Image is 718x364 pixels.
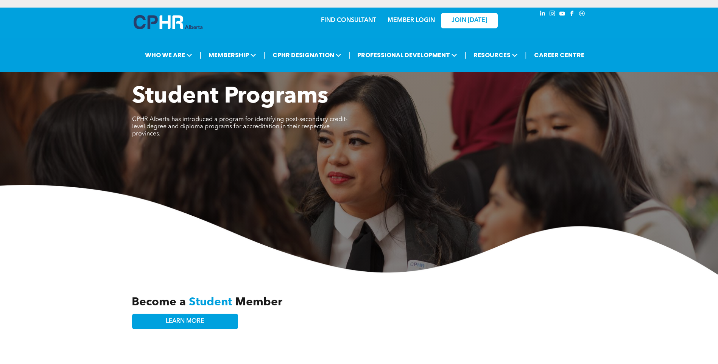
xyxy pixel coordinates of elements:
li: | [349,47,350,63]
a: youtube [558,9,567,20]
li: | [263,47,265,63]
li: | [199,47,201,63]
a: MEMBER LOGIN [388,17,435,23]
a: FIND CONSULTANT [321,17,376,23]
li: | [525,47,527,63]
a: LEARN MORE [132,314,238,329]
img: A blue and white logo for cp alberta [134,15,202,29]
a: instagram [548,9,557,20]
a: CAREER CENTRE [532,48,587,62]
li: | [464,47,466,63]
span: PROFESSIONAL DEVELOPMENT [355,48,459,62]
a: facebook [568,9,576,20]
span: Member [235,297,282,308]
span: JOIN [DATE] [452,17,487,24]
span: RESOURCES [471,48,520,62]
a: Social network [578,9,586,20]
span: MEMBERSHIP [206,48,259,62]
span: Become a [132,297,186,308]
span: CPHR Alberta has introduced a program for identifying post-secondary credit-level degree and dipl... [132,117,347,137]
span: Student [189,297,232,308]
span: Student Programs [132,86,328,108]
span: LEARN MORE [166,318,204,325]
span: CPHR DESIGNATION [270,48,344,62]
a: linkedin [539,9,547,20]
a: JOIN [DATE] [441,13,498,28]
span: WHO WE ARE [143,48,195,62]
